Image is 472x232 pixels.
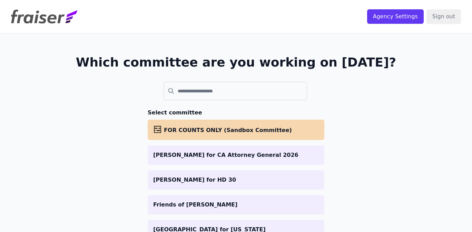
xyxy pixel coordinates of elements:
[148,120,324,140] a: FOR COUNTS ONLY (Sandbox Committee)
[76,56,396,69] h1: Which committee are you working on [DATE]?
[148,145,324,165] a: [PERSON_NAME] for CA Attorney General 2026
[153,176,319,184] p: [PERSON_NAME] for HD 30
[153,151,319,159] p: [PERSON_NAME] for CA Attorney General 2026
[148,170,324,190] a: [PERSON_NAME] for HD 30
[367,9,424,24] input: Agency Settings
[153,201,319,209] p: Friends of [PERSON_NAME]
[11,10,77,23] img: Fraiser Logo
[148,195,324,214] a: Friends of [PERSON_NAME]
[148,109,324,117] h3: Select committee
[164,127,292,133] span: FOR COUNTS ONLY (Sandbox Committee)
[426,9,461,24] input: Sign out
